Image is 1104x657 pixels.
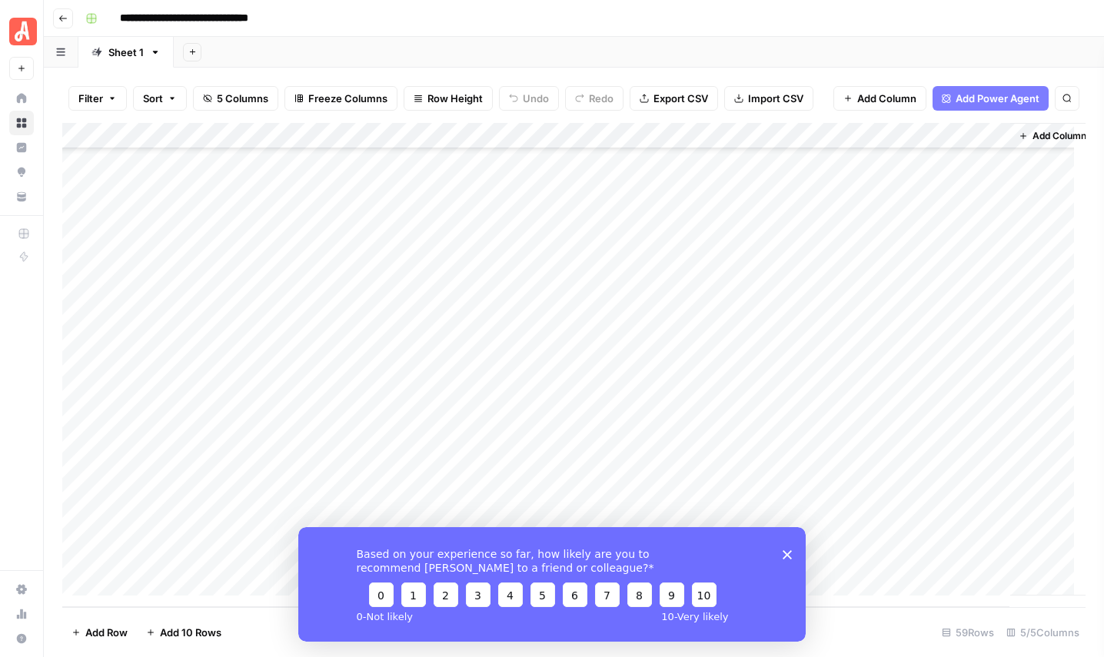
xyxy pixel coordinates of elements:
[523,91,549,106] span: Undo
[78,37,174,68] a: Sheet 1
[308,91,387,106] span: Freeze Columns
[589,91,614,106] span: Redo
[1013,126,1092,146] button: Add Column
[9,111,34,135] a: Browse
[933,86,1049,111] button: Add Power Agent
[857,91,916,106] span: Add Column
[956,91,1039,106] span: Add Power Agent
[108,45,144,60] div: Sheet 1
[427,91,483,106] span: Row Height
[9,18,37,45] img: Angi Logo
[9,602,34,626] a: Usage
[9,160,34,184] a: Opportunities
[1000,620,1086,645] div: 5/5 Columns
[9,12,34,51] button: Workspace: Angi
[748,91,803,106] span: Import CSV
[143,91,163,106] span: Sort
[62,620,137,645] button: Add Row
[9,626,34,651] button: Help + Support
[499,86,559,111] button: Undo
[85,625,128,640] span: Add Row
[565,86,623,111] button: Redo
[137,620,231,645] button: Add 10 Rows
[833,86,926,111] button: Add Column
[724,86,813,111] button: Import CSV
[1033,129,1086,143] span: Add Column
[193,86,278,111] button: 5 Columns
[9,135,34,160] a: Insights
[936,620,1000,645] div: 59 Rows
[133,86,187,111] button: Sort
[217,91,268,106] span: 5 Columns
[653,91,708,106] span: Export CSV
[298,527,806,642] iframe: Survey from AirOps
[9,86,34,111] a: Home
[630,86,718,111] button: Export CSV
[9,184,34,209] a: Your Data
[78,91,103,106] span: Filter
[9,577,34,602] a: Settings
[404,86,493,111] button: Row Height
[284,86,397,111] button: Freeze Columns
[160,625,221,640] span: Add 10 Rows
[68,86,127,111] button: Filter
